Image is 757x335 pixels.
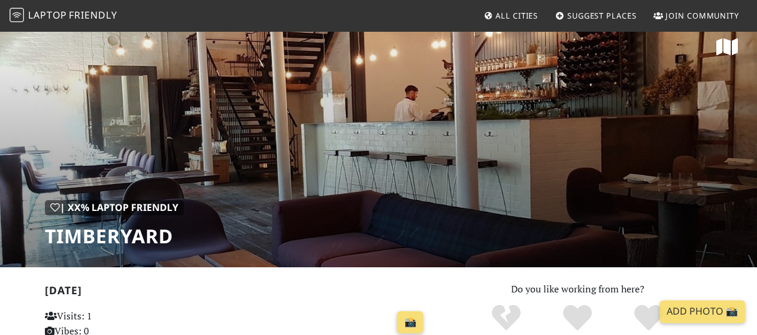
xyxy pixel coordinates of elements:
[665,10,739,21] span: Join Community
[551,5,642,26] a: Suggest Places
[495,10,538,21] span: All Cities
[471,303,542,333] div: No
[659,300,745,323] a: Add Photo 📸
[45,200,184,216] div: | XX% Laptop Friendly
[479,5,543,26] a: All Cities
[649,5,744,26] a: Join Community
[45,225,184,248] h1: TIMBERYARD
[69,8,117,22] span: Friendly
[397,311,423,334] a: 📸
[542,303,613,333] div: Yes
[10,5,117,26] a: LaptopFriendly LaptopFriendly
[443,282,713,297] p: Do you like working from here?
[567,10,637,21] span: Suggest Places
[28,8,67,22] span: Laptop
[10,8,24,22] img: LaptopFriendly
[45,284,428,301] h2: [DATE]
[613,303,684,333] div: Definitely!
